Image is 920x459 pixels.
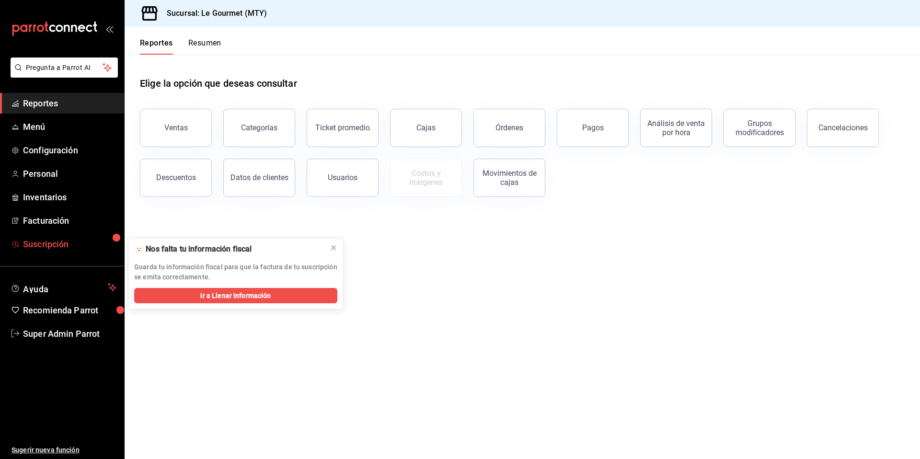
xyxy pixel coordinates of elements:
span: Ir a Llenar Información [200,291,271,301]
button: Usuarios [307,159,379,197]
div: Grupos modificadores [730,119,789,137]
button: Movimientos de cajas [473,159,545,197]
div: Órdenes [495,123,523,132]
button: Grupos modificadores [724,109,795,147]
div: Cajas [416,122,436,134]
div: Pagos [582,123,604,132]
span: Menú [23,120,116,133]
span: Inventarios [23,191,116,204]
h1: Elige la opción que deseas consultar [140,76,297,91]
button: Pregunta a Parrot AI [11,57,118,78]
button: Contrata inventarios para ver este reporte [390,159,462,197]
div: Cancelaciones [818,123,868,132]
div: Análisis de venta por hora [646,119,706,137]
button: Descuentos [140,159,212,197]
button: Datos de clientes [223,159,295,197]
button: Categorías [223,109,295,147]
a: Cajas [390,109,462,147]
p: Guarda tu información fiscal para que la factura de tu suscripción se emita correctamente. [134,262,337,282]
div: Datos de clientes [230,173,288,182]
div: 🫥 Nos falta tu información fiscal [134,244,322,254]
button: Resumen [188,38,221,55]
span: Suscripción [23,238,116,251]
div: navigation tabs [140,38,221,55]
span: Facturación [23,214,116,227]
div: Ventas [164,123,188,132]
div: Usuarios [328,173,357,182]
span: Ayuda [23,282,104,293]
button: Ventas [140,109,212,147]
button: Análisis de venta por hora [640,109,712,147]
a: Pregunta a Parrot AI [7,69,118,80]
span: Reportes [23,97,116,110]
div: Categorías [241,123,277,132]
span: Pregunta a Parrot AI [26,63,103,73]
button: Ir a Llenar Información [134,288,337,303]
button: Ticket promedio [307,109,379,147]
div: Costos y márgenes [396,169,456,187]
span: Configuración [23,144,116,157]
div: Movimientos de cajas [480,169,539,187]
button: Pagos [557,109,629,147]
button: Reportes [140,38,173,55]
h3: Sucursal: Le Gourmet (MTY) [159,8,267,19]
button: open_drawer_menu [105,25,113,33]
span: Personal [23,167,116,180]
div: Ticket promedio [315,123,370,132]
button: Órdenes [473,109,545,147]
div: Descuentos [156,173,196,182]
span: Sugerir nueva función [11,445,116,455]
span: Super Admin Parrot [23,327,116,340]
button: Cancelaciones [807,109,879,147]
span: Recomienda Parrot [23,304,116,317]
